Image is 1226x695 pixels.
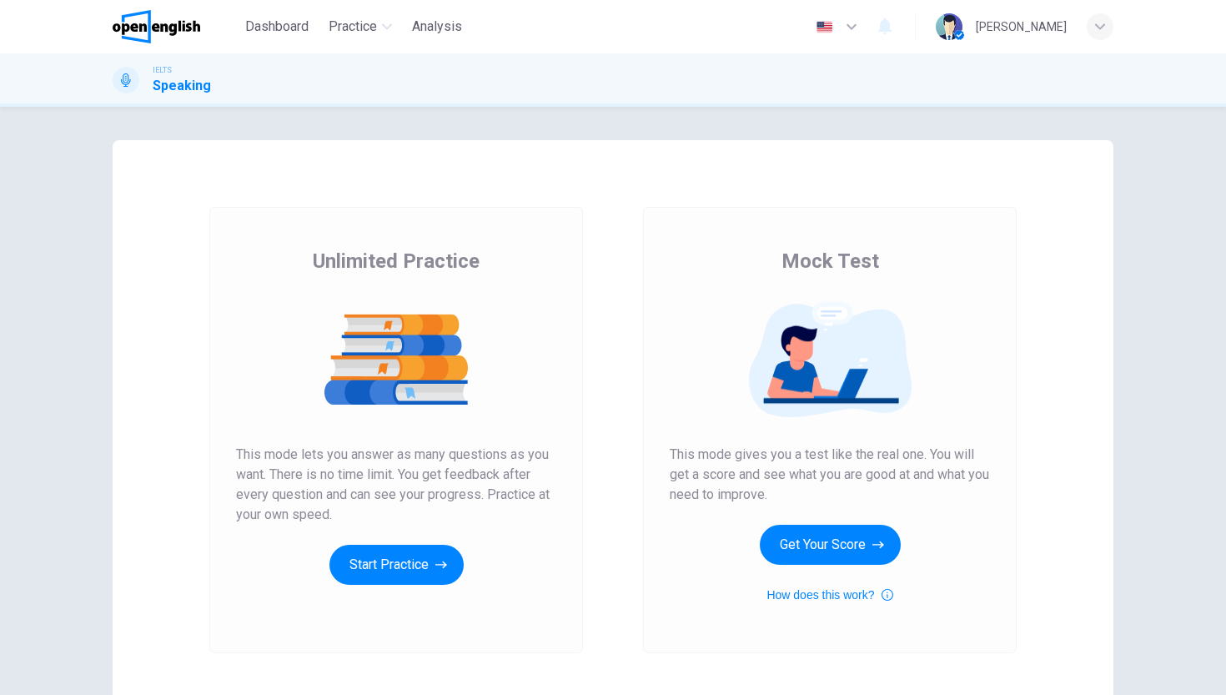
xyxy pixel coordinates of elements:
button: Dashboard [239,12,315,42]
span: This mode gives you a test like the real one. You will get a score and see what you are good at a... [670,445,990,505]
a: OpenEnglish logo [113,10,239,43]
span: Mock Test [781,248,879,274]
button: Get Your Score [760,525,901,565]
img: Profile picture [936,13,962,40]
span: IELTS [153,64,172,76]
span: Dashboard [245,17,309,37]
div: [PERSON_NAME] [976,17,1067,37]
h1: Speaking [153,76,211,96]
button: Analysis [405,12,469,42]
img: OpenEnglish logo [113,10,200,43]
button: How does this work? [766,585,892,605]
span: Practice [329,17,377,37]
span: This mode lets you answer as many questions as you want. There is no time limit. You get feedback... [236,445,556,525]
button: Practice [322,12,399,42]
button: Start Practice [329,545,464,585]
span: Unlimited Practice [313,248,480,274]
span: Analysis [412,17,462,37]
img: en [814,21,835,33]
